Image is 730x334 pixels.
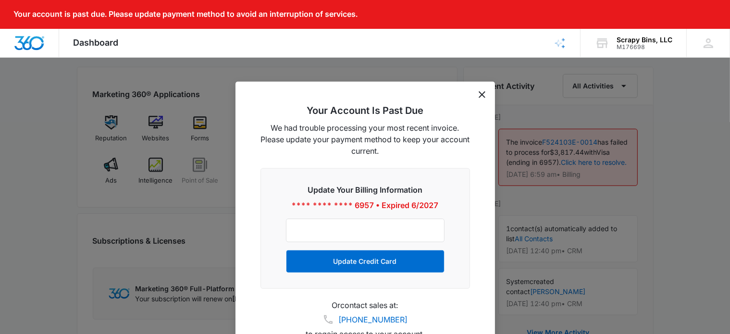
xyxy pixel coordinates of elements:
[59,29,133,57] div: Dashboard
[260,105,470,116] h2: Your Account Is Past Due
[296,226,434,235] iframe: Secure card payment input frame
[339,314,408,325] a: [PHONE_NUMBER]
[540,29,581,57] a: Brand Profile Wizard
[286,184,445,196] h3: Update Your Billing Information
[617,36,672,44] div: account name
[13,10,358,19] p: Your account is past due. Please update payment method to avoid an interruption of services.
[479,91,485,98] button: dismiss this dialog
[260,122,470,157] p: We had trouble processing your most recent invoice. Please update your payment method to keep you...
[74,37,119,48] span: Dashboard
[617,44,672,50] div: account id
[286,250,445,273] button: Update Credit Card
